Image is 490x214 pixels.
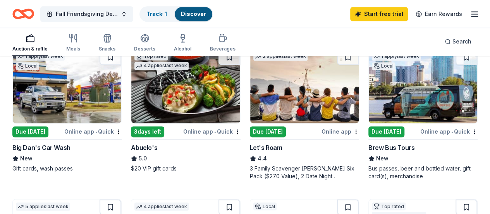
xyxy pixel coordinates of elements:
[12,5,34,23] a: Home
[134,52,168,60] div: Top rated
[372,52,421,61] div: 1 apply last week
[250,126,286,137] div: Due [DATE]
[372,62,395,70] div: Local
[258,154,267,163] span: 4.4
[420,127,478,136] div: Online app Quick
[99,46,115,52] div: Snacks
[181,10,206,17] a: Discover
[369,49,477,123] img: Image for Brew Bus Tours
[12,165,122,172] div: Gift cards, wash passes
[16,52,65,61] div: 1 apply last week
[253,52,308,61] div: 2 applies last week
[12,30,48,56] button: Auction & raffle
[95,129,97,135] span: •
[66,46,80,52] div: Meals
[12,49,122,172] a: Image for Big Dan's Car Wash1 applylast weekLocalDue [DATE]Online app•QuickBig Dan's Car WashNewG...
[66,30,80,56] button: Meals
[16,202,70,211] div: 5 applies last week
[139,6,213,22] button: Track· 1Discover
[411,7,467,21] a: Earn Rewards
[368,49,478,180] a: Image for Brew Bus Tours1 applylast weekLocalDue [DATE]Online app•QuickBrew Bus ToursNewBus passe...
[451,129,453,135] span: •
[210,30,236,56] button: Beverages
[99,30,115,56] button: Snacks
[131,165,240,172] div: $20 VIP gift cards
[250,49,359,180] a: Image for Let's Roam2 applieslast weekDue [DATE]Online appLet's Roam4.43 Family Scavenger [PERSON...
[131,143,157,152] div: Abuelo's
[131,49,240,172] a: Image for Abuelo's Top rated4 applieslast week3days leftOnline app•QuickAbuelo's5.0$20 VIP gift c...
[368,143,414,152] div: Brew Bus Tours
[253,202,277,210] div: Local
[12,46,48,52] div: Auction & raffle
[134,46,155,52] div: Desserts
[64,127,122,136] div: Online app Quick
[210,46,236,52] div: Beverages
[452,37,471,46] span: Search
[146,10,167,17] a: Track· 1
[214,129,216,135] span: •
[250,49,359,123] img: Image for Let's Roam
[20,154,33,163] span: New
[12,143,70,152] div: Big Dan's Car Wash
[183,127,241,136] div: Online app Quick
[139,154,147,163] span: 5.0
[350,7,408,21] a: Start free trial
[250,165,359,180] div: 3 Family Scavenger [PERSON_NAME] Six Pack ($270 Value), 2 Date Night Scavenger [PERSON_NAME] Two ...
[40,6,133,22] button: Fall Friendsgiving Dessert & Wine Auction
[174,46,191,52] div: Alcohol
[134,202,189,211] div: 4 applies last week
[56,9,118,19] span: Fall Friendsgiving Dessert & Wine Auction
[12,126,48,137] div: Due [DATE]
[368,126,404,137] div: Due [DATE]
[322,127,359,136] div: Online app
[250,143,282,152] div: Let's Roam
[174,30,191,56] button: Alcohol
[134,62,189,70] div: 4 applies last week
[372,202,406,210] div: Top rated
[13,49,121,123] img: Image for Big Dan's Car Wash
[134,30,155,56] button: Desserts
[368,165,478,180] div: Bus passes, beer and bottled water, gift card(s), merchandise
[438,34,478,49] button: Search
[131,49,240,123] img: Image for Abuelo's
[16,62,39,70] div: Local
[131,126,164,137] div: 3 days left
[376,154,389,163] span: New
